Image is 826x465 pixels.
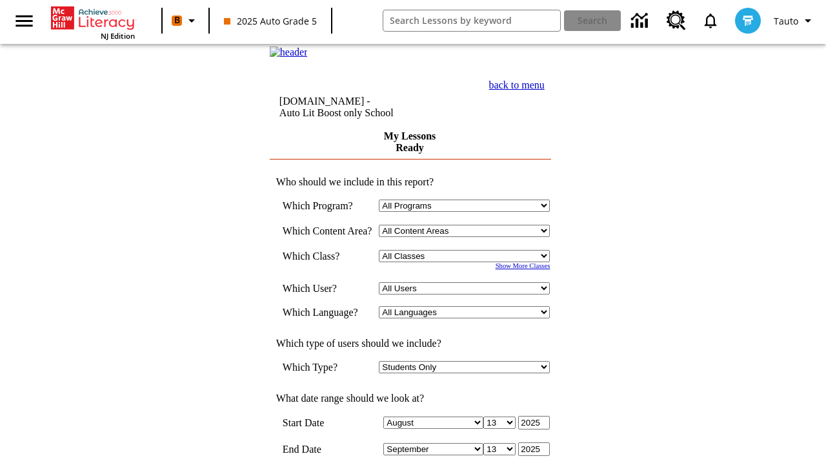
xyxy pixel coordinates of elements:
[283,250,373,262] td: Which Class?
[735,8,761,34] img: avatar image
[270,176,550,188] td: Who should we include in this report?
[5,2,43,40] button: Open side menu
[166,9,205,32] button: Boost Class color is orange. Change class color
[283,282,373,294] td: Which User?
[384,130,436,153] a: My Lessons Ready
[769,9,821,32] button: Profile/Settings
[659,3,694,38] a: Resource Center, Will open in new tab
[283,200,373,212] td: Which Program?
[694,4,727,37] a: Notifications
[489,79,545,90] a: back to menu
[279,107,394,118] nobr: Auto Lit Boost only School
[270,338,550,349] td: Which type of users should we include?
[383,10,561,31] input: search field
[51,4,135,41] div: Home
[283,306,373,318] td: Which Language?
[496,262,550,269] a: Show More Classes
[174,12,180,28] span: B
[224,14,317,28] span: 2025 Auto Grade 5
[270,393,550,404] td: What date range should we look at?
[623,3,659,39] a: Data Center
[279,96,443,119] td: [DOMAIN_NAME] -
[283,225,372,236] nobr: Which Content Area?
[774,14,798,28] span: Tauto
[270,46,308,58] img: header
[283,416,373,429] td: Start Date
[283,442,373,456] td: End Date
[283,361,373,373] td: Which Type?
[101,31,135,41] span: NJ Edition
[727,4,769,37] button: Select a new avatar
